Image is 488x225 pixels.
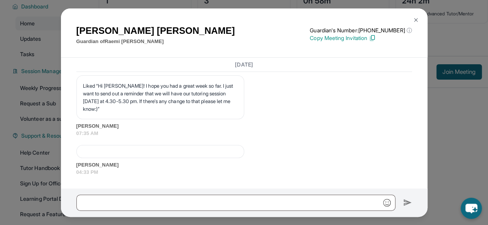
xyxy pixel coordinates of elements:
[461,198,482,219] button: chat-button
[383,199,391,207] img: Emoji
[76,161,412,169] span: [PERSON_NAME]
[76,61,412,68] h3: [DATE]
[76,130,412,137] span: 07:35 AM
[76,24,235,38] h1: [PERSON_NAME] [PERSON_NAME]
[403,198,412,207] img: Send icon
[413,17,419,23] img: Close Icon
[310,34,412,42] p: Copy Meeting Invitation
[83,82,238,113] p: Liked “Hi [PERSON_NAME]! I hope you had a great week so far. I just want to send out a reminder t...
[76,38,235,45] p: Guardian of Raemi [PERSON_NAME]
[406,27,412,34] span: ⓘ
[369,35,376,42] img: Copy Icon
[76,122,412,130] span: [PERSON_NAME]
[310,27,412,34] p: Guardian's Number: [PHONE_NUMBER]
[76,168,412,176] span: 04:33 PM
